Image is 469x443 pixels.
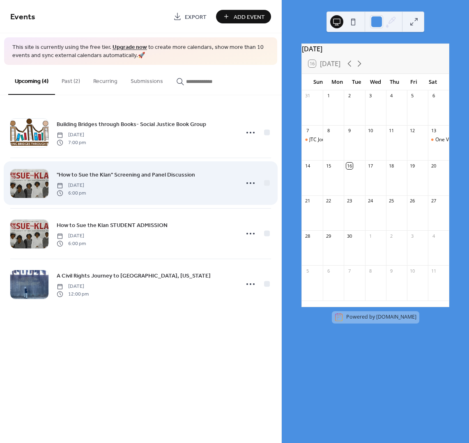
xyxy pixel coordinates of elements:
[57,290,89,298] span: 12:00 pm
[368,198,374,204] div: 24
[55,65,87,94] button: Past (2)
[12,44,269,60] span: This site is currently using the free tier. to create more calendars, show more than 10 events an...
[57,220,168,230] a: How to Sue the Klan STUDENT ADMISSION
[423,74,442,90] div: Sat
[57,182,86,189] span: [DATE]
[389,93,395,99] div: 4
[409,233,416,239] div: 3
[325,268,331,274] div: 6
[389,233,395,239] div: 2
[57,189,86,197] span: 6:00 pm
[368,233,374,239] div: 1
[325,198,331,204] div: 22
[216,10,271,23] button: Add Event
[304,128,310,134] div: 7
[347,74,366,90] div: Tue
[346,198,352,204] div: 23
[328,74,347,90] div: Mon
[346,233,352,239] div: 30
[304,198,310,204] div: 21
[430,233,437,239] div: 4
[57,240,86,247] span: 6:00 pm
[346,128,352,134] div: 9
[389,198,395,204] div: 25
[57,170,195,179] a: "How to Sue the Klan" Screening and Panel Discussion
[389,268,395,274] div: 9
[404,74,423,90] div: Fri
[430,163,437,169] div: 20
[389,163,395,169] div: 18
[304,93,310,99] div: 31
[10,9,35,25] span: Events
[113,42,147,53] a: Upgrade now
[8,65,55,95] button: Upcoming (4)
[57,139,86,146] span: 7:00 pm
[57,171,195,179] span: "How to Sue the Klan" Screening and Panel Discussion
[309,136,391,143] div: JTC Journey to Harlem Walking Tour
[409,268,416,274] div: 10
[325,163,331,169] div: 15
[376,314,416,321] a: [DOMAIN_NAME]
[368,93,374,99] div: 3
[304,268,310,274] div: 5
[430,93,437,99] div: 6
[57,272,211,280] span: A Civil Rights Journey to [GEOGRAPHIC_DATA], [US_STATE]
[385,74,404,90] div: Thu
[304,163,310,169] div: 14
[430,268,437,274] div: 11
[389,128,395,134] div: 11
[57,119,206,129] a: Building Bridges through Books- Social Justice Book Group
[366,74,385,90] div: Wed
[302,44,449,54] div: [DATE]
[346,314,416,321] div: Powered by
[409,198,416,204] div: 26
[409,128,416,134] div: 12
[325,233,331,239] div: 29
[304,233,310,239] div: 28
[87,65,124,94] button: Recurring
[430,128,437,134] div: 13
[430,198,437,204] div: 27
[124,65,170,94] button: Submissions
[346,163,352,169] div: 16
[409,93,416,99] div: 5
[368,163,374,169] div: 17
[302,136,323,143] div: JTC Journey to Harlem Walking Tour
[185,13,207,21] span: Export
[346,93,352,99] div: 2
[167,10,213,23] a: Export
[325,93,331,99] div: 1
[428,136,449,143] div: One Voice, Many Echoes: The Second Annual Robeson in Peekskill Commemoration
[308,74,328,90] div: Sun
[57,131,86,139] span: [DATE]
[346,268,352,274] div: 7
[234,13,265,21] span: Add Event
[368,128,374,134] div: 10
[57,283,89,290] span: [DATE]
[57,232,86,240] span: [DATE]
[409,163,416,169] div: 19
[325,128,331,134] div: 8
[57,271,211,280] a: A Civil Rights Journey to [GEOGRAPHIC_DATA], [US_STATE]
[368,268,374,274] div: 8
